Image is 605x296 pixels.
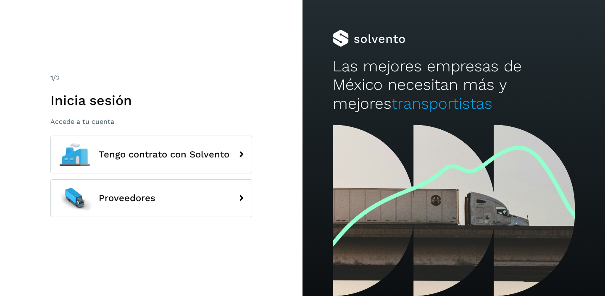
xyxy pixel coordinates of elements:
[50,118,252,126] p: Accede a tu cuenta
[50,179,252,217] button: Proveedores
[50,92,252,108] h1: Inicia sesión
[333,57,575,113] h2: Las mejores empresas de México necesitan más y mejores
[50,73,252,83] div: /2
[99,193,155,203] span: Proveedores
[50,74,53,82] span: 1
[99,149,229,160] span: Tengo contrato con Solvento
[392,94,492,113] span: transportistas
[50,136,252,173] button: Tengo contrato con Solvento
